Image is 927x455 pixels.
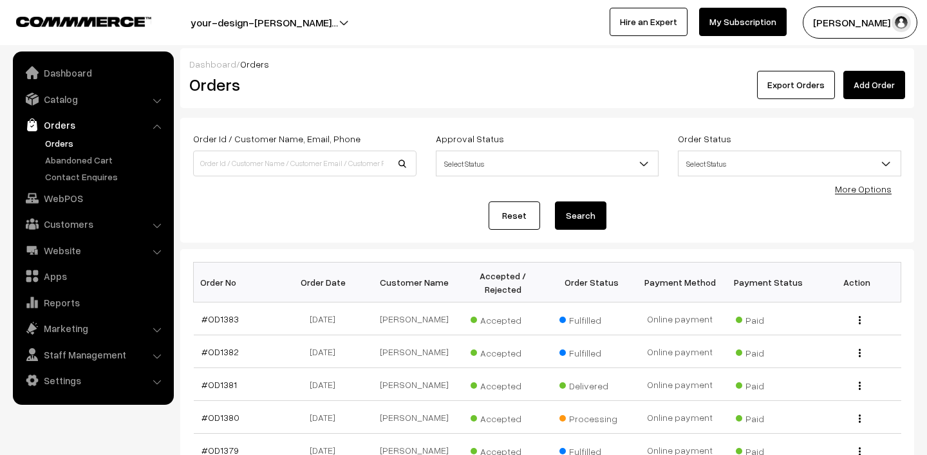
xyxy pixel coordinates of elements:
a: Website [16,239,169,262]
td: Online payment [635,302,724,335]
a: Add Order [843,71,905,99]
a: Orders [16,113,169,136]
button: your-design-[PERSON_NAME]… [145,6,383,39]
label: Order Status [678,132,731,145]
a: Settings [16,369,169,392]
label: Order Id / Customer Name, Email, Phone [193,132,360,145]
span: Orders [240,59,269,70]
span: Accepted [471,310,535,327]
span: Select Status [678,151,901,176]
th: Customer Name [370,263,458,302]
td: Online payment [635,368,724,401]
img: Menu [859,349,861,357]
a: #OD1381 [201,379,237,390]
th: Payment Status [724,263,812,302]
img: Menu [859,382,861,390]
th: Order Date [282,263,370,302]
a: Marketing [16,317,169,340]
td: [DATE] [282,302,370,335]
span: Accepted [471,409,535,425]
span: Accepted [471,376,535,393]
th: Order No [194,263,282,302]
a: My Subscription [699,8,787,36]
td: [PERSON_NAME] [370,335,458,368]
span: Accepted [471,343,535,360]
a: Contact Enquires [42,170,169,183]
a: Dashboard [16,61,169,84]
a: Reset [489,201,540,230]
th: Payment Method [635,263,724,302]
td: [DATE] [282,335,370,368]
img: user [892,13,911,32]
a: Abandoned Cart [42,153,169,167]
td: Online payment [635,335,724,368]
button: [PERSON_NAME] N.P [803,6,917,39]
td: [PERSON_NAME] [370,401,458,434]
a: Dashboard [189,59,236,70]
a: #OD1380 [201,412,239,423]
a: #OD1382 [201,346,239,357]
a: Staff Management [16,343,169,366]
a: Catalog [16,88,169,111]
td: [PERSON_NAME] [370,302,458,335]
th: Action [812,263,901,302]
span: Processing [559,409,624,425]
input: Order Id / Customer Name / Customer Email / Customer Phone [193,151,417,176]
span: Select Status [679,153,901,175]
a: Customers [16,212,169,236]
img: COMMMERCE [16,17,151,26]
td: [DATE] [282,368,370,401]
span: Select Status [436,153,659,175]
th: Accepted / Rejected [459,263,547,302]
span: Paid [736,343,800,360]
span: Select Status [436,151,659,176]
td: [DATE] [282,401,370,434]
a: Hire an Expert [610,8,688,36]
a: More Options [835,183,892,194]
a: WebPOS [16,187,169,210]
span: Paid [736,310,800,327]
img: Menu [859,414,861,423]
button: Export Orders [757,71,835,99]
img: Menu [859,316,861,324]
span: Paid [736,376,800,393]
button: Search [555,201,606,230]
td: Online payment [635,401,724,434]
a: #OD1383 [201,313,239,324]
span: Paid [736,409,800,425]
span: Fulfilled [559,310,624,327]
span: Delivered [559,376,624,393]
span: Fulfilled [559,343,624,360]
label: Approval Status [436,132,504,145]
th: Order Status [547,263,635,302]
h2: Orders [189,75,415,95]
a: Reports [16,291,169,314]
a: Apps [16,265,169,288]
a: Orders [42,136,169,150]
a: COMMMERCE [16,13,129,28]
td: [PERSON_NAME] [370,368,458,401]
div: / [189,57,905,71]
